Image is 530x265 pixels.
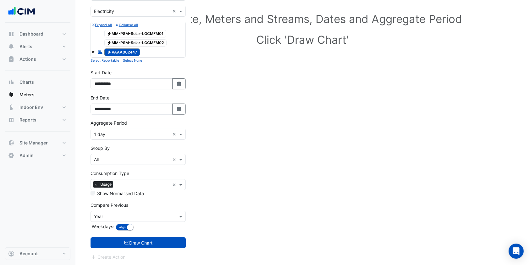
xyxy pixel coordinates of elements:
[509,244,524,259] div: Open Intercom Messenger
[91,94,109,101] label: End Date
[101,12,505,25] h1: Select Site, Meters and Streams, Dates and Aggregate Period
[8,104,14,110] app-icon: Indoor Env
[91,237,186,248] button: Draw Chart
[176,81,182,87] fa-icon: Select Date
[5,28,70,40] button: Dashboard
[8,5,36,18] img: Company Logo
[8,79,14,85] app-icon: Charts
[19,92,35,98] span: Meters
[93,181,99,188] span: ×
[5,76,70,88] button: Charts
[92,22,112,28] button: Expand All
[116,22,138,28] button: Collapse All
[107,50,112,54] fa-icon: Electricity
[5,137,70,149] button: Site Manager
[19,104,43,110] span: Indoor Env
[8,152,14,159] app-icon: Admin
[5,149,70,162] button: Admin
[104,30,167,37] span: MM-PSM-Solar-LGCMFM01
[8,43,14,50] app-icon: Alerts
[101,33,505,46] h1: Click 'Draw Chart'
[91,254,126,259] app-escalated-ticket-create-button: Please draw the charts first
[97,49,103,54] fa-icon: Reportable
[104,48,140,56] span: VAAA002447
[92,23,112,27] small: Expand All
[91,202,128,208] label: Compare Previous
[172,131,178,138] span: Clear
[8,140,14,146] app-icon: Site Manager
[123,58,142,63] button: Select None
[19,152,34,159] span: Admin
[91,145,110,151] label: Group By
[19,117,36,123] span: Reports
[91,170,129,177] label: Consumption Type
[5,40,70,53] button: Alerts
[8,92,14,98] app-icon: Meters
[5,101,70,114] button: Indoor Env
[107,31,112,36] fa-icon: Electricity
[91,69,112,76] label: Start Date
[99,181,113,188] span: Usage
[5,247,70,260] button: Account
[8,117,14,123] app-icon: Reports
[5,114,70,126] button: Reports
[107,41,112,45] fa-icon: Electricity
[176,106,182,112] fa-icon: Select Date
[172,181,178,188] span: Clear
[5,88,70,101] button: Meters
[19,79,34,85] span: Charts
[8,56,14,62] app-icon: Actions
[91,223,114,230] label: Weekdays:
[19,56,36,62] span: Actions
[19,43,32,50] span: Alerts
[172,156,178,163] span: Clear
[8,31,14,37] app-icon: Dashboard
[91,120,127,126] label: Aggregate Period
[172,8,178,14] span: Clear
[19,251,38,257] span: Account
[104,39,167,47] span: MM-PSM-Solar-LGCMFM02
[19,140,48,146] span: Site Manager
[97,190,144,197] label: Show Normalised Data
[5,53,70,65] button: Actions
[116,23,138,27] small: Collapse All
[19,31,43,37] span: Dashboard
[91,58,119,63] button: Select Reportable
